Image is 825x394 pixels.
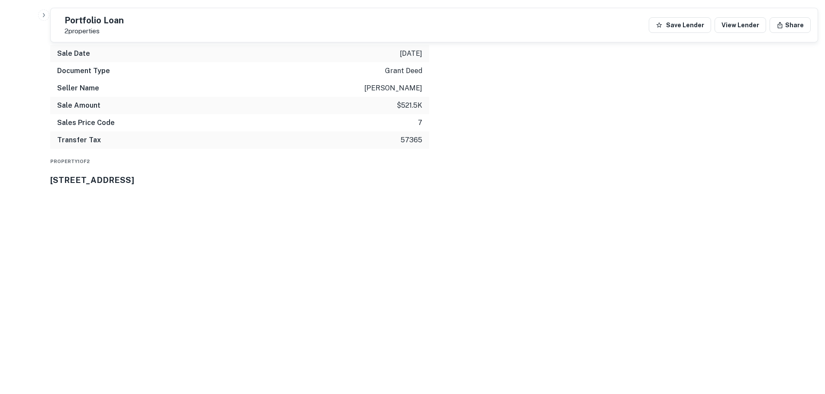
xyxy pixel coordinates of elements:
[401,135,422,145] p: 57365
[57,83,99,93] h6: Seller Name
[649,17,711,33] button: Save Lender
[364,83,422,93] p: [PERSON_NAME]
[397,100,422,111] p: $521.5k
[50,174,818,186] h3: [STREET_ADDRESS]
[57,100,100,111] h6: Sale Amount
[715,17,766,33] a: View Lender
[770,17,811,33] button: Share
[57,118,115,128] h6: Sales Price Code
[65,16,124,25] h5: Portfolio Loan
[782,325,825,366] iframe: Chat Widget
[57,135,101,145] h6: Transfer Tax
[57,66,110,76] h6: Document Type
[400,48,422,59] p: [DATE]
[65,27,124,35] p: 2 properties
[50,159,90,164] span: Property 1 of 2
[57,48,90,59] h6: Sale Date
[418,118,422,128] p: 7
[385,66,422,76] p: grant deed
